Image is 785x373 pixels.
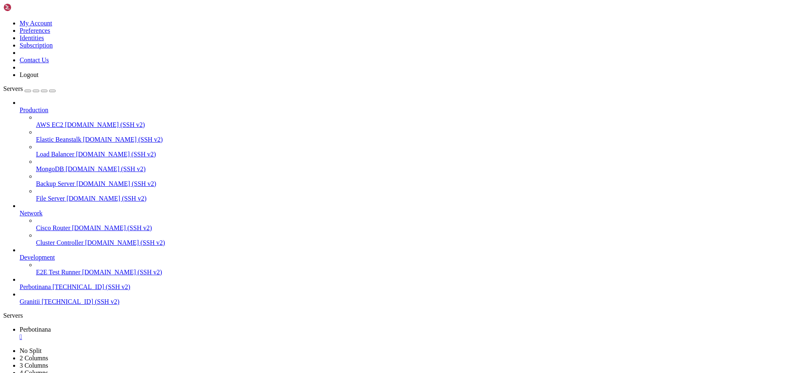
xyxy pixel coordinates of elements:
a: Subscription [20,42,53,49]
li: Perbotinana [TECHNICAL_ID] (SSH v2) [20,276,782,291]
a: No Split [20,347,42,354]
span: [DOMAIN_NAME] (SSH v2) [85,239,165,246]
a: AWS EC2 [DOMAIN_NAME] (SSH v2) [36,121,782,129]
span: Cisco Router [36,224,70,231]
span: MongoDB [36,165,64,172]
a: Network [20,210,782,217]
span: Perbotinana [20,283,51,290]
span: [DOMAIN_NAME] (SSH v2) [82,269,162,276]
li: E2E Test Runner [DOMAIN_NAME] (SSH v2) [36,261,782,276]
li: AWS EC2 [DOMAIN_NAME] (SSH v2) [36,114,782,129]
a: Perbotinana [TECHNICAL_ID] (SSH v2) [20,283,782,291]
a: File Server [DOMAIN_NAME] (SSH v2) [36,195,782,202]
li: File Server [DOMAIN_NAME] (SSH v2) [36,188,782,202]
span: Granitii [20,298,40,305]
span: [DOMAIN_NAME] (SSH v2) [76,151,156,158]
span: Development [20,254,55,261]
a: Cluster Controller [DOMAIN_NAME] (SSH v2) [36,239,782,246]
span: Backup Server [36,180,75,187]
span: [DOMAIN_NAME] (SSH v2) [83,136,163,143]
span: Elastic Beanstalk [36,136,81,143]
a: Backup Server [DOMAIN_NAME] (SSH v2) [36,180,782,188]
a: Granitii [TECHNICAL_ID] (SSH v2) [20,298,782,305]
li: MongoDB [DOMAIN_NAME] (SSH v2) [36,158,782,173]
a: Cisco Router [DOMAIN_NAME] (SSH v2) [36,224,782,232]
span: [DOMAIN_NAME] (SSH v2) [65,165,146,172]
li: Production [20,99,782,202]
a: 2 Columns [20,355,48,362]
span: Perbotinana [20,326,51,333]
img: Shellngn [3,3,50,11]
li: Elastic Beanstalk [DOMAIN_NAME] (SSH v2) [36,129,782,143]
li: Cluster Controller [DOMAIN_NAME] (SSH v2) [36,232,782,246]
a: Load Balancer [DOMAIN_NAME] (SSH v2) [36,151,782,158]
a: Contact Us [20,57,49,63]
a: Preferences [20,27,50,34]
a: Development [20,254,782,261]
a: Servers [3,85,56,92]
li: Cisco Router [DOMAIN_NAME] (SSH v2) [36,217,782,232]
li: Load Balancer [DOMAIN_NAME] (SSH v2) [36,143,782,158]
div: Servers [3,312,782,319]
div: (0, 1) [3,10,7,17]
li: Network [20,202,782,246]
span: [TECHNICAL_ID] (SSH v2) [52,283,130,290]
a: Elastic Beanstalk [DOMAIN_NAME] (SSH v2) [36,136,782,143]
a:  [20,333,782,341]
a: Production [20,106,782,114]
span: [DOMAIN_NAME] (SSH v2) [65,121,145,128]
span: E2E Test Runner [36,269,81,276]
span: Network [20,210,43,217]
a: Logout [20,71,38,78]
a: 3 Columns [20,362,48,369]
span: Load Balancer [36,151,74,158]
a: My Account [20,20,52,27]
span: [TECHNICAL_ID] (SSH v2) [42,298,119,305]
span: [DOMAIN_NAME] (SSH v2) [72,224,152,231]
span: [DOMAIN_NAME] (SSH v2) [67,195,147,202]
li: Development [20,246,782,276]
x-row: Connection timed out [3,3,679,10]
span: [DOMAIN_NAME] (SSH v2) [76,180,157,187]
a: Identities [20,34,44,41]
a: MongoDB [DOMAIN_NAME] (SSH v2) [36,165,782,173]
a: E2E Test Runner [DOMAIN_NAME] (SSH v2) [36,269,782,276]
li: Backup Server [DOMAIN_NAME] (SSH v2) [36,173,782,188]
span: Production [20,106,48,113]
span: AWS EC2 [36,121,63,128]
li: Granitii [TECHNICAL_ID] (SSH v2) [20,291,782,305]
span: Servers [3,85,23,92]
a: Perbotinana [20,326,782,341]
span: File Server [36,195,65,202]
span: Cluster Controller [36,239,83,246]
